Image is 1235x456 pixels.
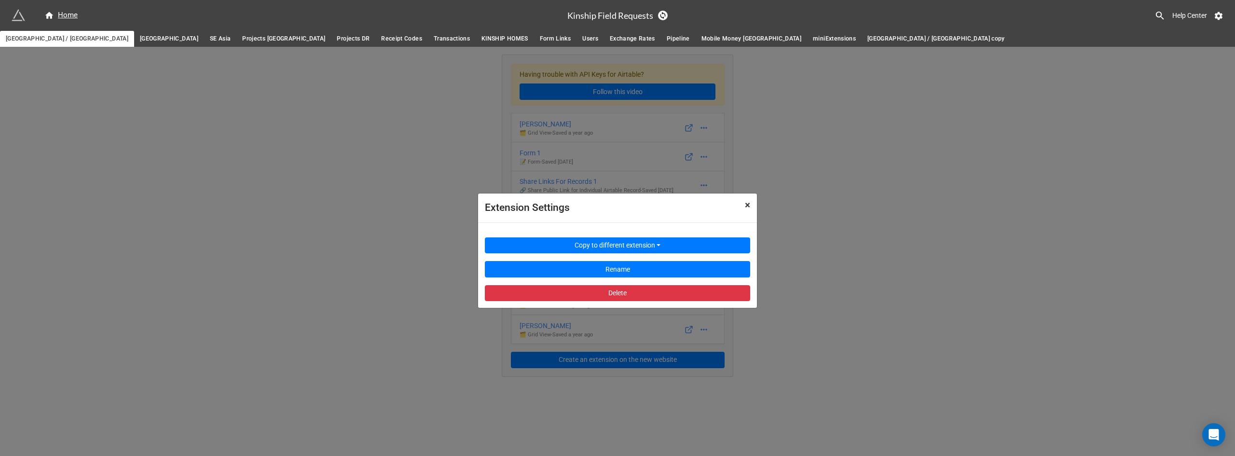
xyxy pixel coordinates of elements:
button: Delete [485,285,750,302]
span: Users [582,34,598,44]
span: Projects [GEOGRAPHIC_DATA] [242,34,325,44]
span: Receipt Codes [381,34,422,44]
span: Form Links [540,34,571,44]
span: SE Asia [210,34,231,44]
span: × [745,199,750,211]
a: Help Center [1166,7,1214,24]
span: miniExtensions [813,34,856,44]
img: miniextensions-icon.73ae0678.png [12,9,25,22]
span: [GEOGRAPHIC_DATA] / [GEOGRAPHIC_DATA] copy [867,34,1005,44]
span: Pipeline [667,34,690,44]
div: Home [44,10,78,21]
span: Projects DR [337,34,370,44]
span: KINSHIP HOMES [481,34,528,44]
div: Open Intercom Messenger [1202,423,1225,446]
a: Sync Base Structure [658,11,668,20]
span: Transactions [434,34,470,44]
span: Mobile Money [GEOGRAPHIC_DATA] [701,34,802,44]
span: [GEOGRAPHIC_DATA] [140,34,198,44]
h3: Kinship Field Requests [567,11,653,20]
div: Extension Settings [485,200,724,216]
button: Rename [485,261,750,277]
span: [GEOGRAPHIC_DATA] / [GEOGRAPHIC_DATA] [6,34,128,44]
span: Exchange Rates [610,34,655,44]
button: Copy to different extension [485,237,750,254]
